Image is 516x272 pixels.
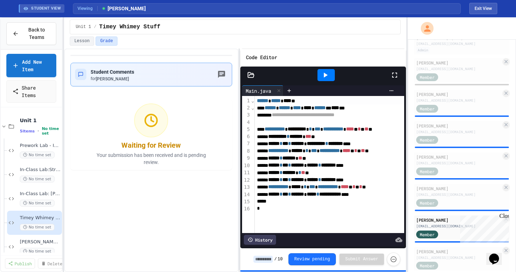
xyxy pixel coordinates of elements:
[416,160,501,166] div: [EMAIL_ADDRESS][DOMAIN_NAME]
[38,128,39,134] span: •
[87,152,215,166] p: Your submission has been received and is pending review.
[277,256,282,262] span: 10
[416,185,501,192] div: [PERSON_NAME]
[94,24,96,30] span: /
[242,140,251,147] div: 7
[420,137,435,143] span: Member
[242,97,251,104] div: 1
[5,259,35,268] a: Publish
[413,20,435,36] div: My Account
[42,126,61,136] span: No time set
[20,200,55,206] span: No time set
[38,259,65,268] a: Delete
[76,24,91,30] span: Unit 1
[339,254,384,265] button: Submit Answer
[242,191,251,198] div: 14
[242,133,251,140] div: 6
[420,168,435,175] span: Member
[242,119,251,126] div: 4
[416,91,501,97] div: [PERSON_NAME]
[3,3,49,45] div: Chat with us now!Close
[416,192,501,197] div: [EMAIL_ADDRESS][DOMAIN_NAME]
[242,184,251,191] div: 13
[242,85,283,96] div: Main.java
[246,53,277,62] h6: Code Editor
[20,152,55,158] span: No time set
[96,36,117,46] button: Grade
[23,26,50,41] span: Back to Teams
[242,155,251,162] div: 9
[121,140,181,150] div: Waiting for Review
[20,117,61,124] span: Unit 1
[469,3,497,14] button: Exit student view
[20,215,61,221] span: Timey Whimey Stuff
[420,231,435,238] span: Member
[242,162,251,169] div: 10
[20,176,55,182] span: No time set
[242,126,251,133] div: 5
[20,239,61,245] span: [PERSON_NAME] Stuff with Multiple Method Thingys
[31,6,61,12] span: STUDENT VIEW
[91,69,134,75] span: Student Comments
[420,74,435,80] span: Member
[6,80,56,103] a: Share Items
[416,98,501,103] div: [EMAIL_ADDRESS][DOMAIN_NAME]
[387,253,400,266] button: Force resubmission of student's answer (Admin only)
[20,224,55,231] span: No time set
[416,217,501,223] div: [PERSON_NAME]
[420,262,435,269] span: Member
[457,213,509,243] iframe: chat widget
[99,23,160,31] span: Timey Whimey Stuff
[242,169,251,176] div: 11
[416,154,501,160] div: [PERSON_NAME]
[20,143,61,149] span: Prework Lab - Introducing Errors
[244,235,276,245] div: History
[70,36,94,46] button: Lesson
[6,22,56,45] button: Back to Teams
[416,47,430,53] div: Admin
[78,5,98,12] span: Viewing
[274,256,277,262] span: /
[20,248,55,255] span: No time set
[416,66,501,72] div: [EMAIL_ADDRESS][DOMAIN_NAME]
[242,104,251,112] div: 2
[416,223,501,229] div: [EMAIL_ADDRESS][DOMAIN_NAME]
[416,129,501,135] div: [EMAIL_ADDRESS][DOMAIN_NAME]
[416,123,501,129] div: [PERSON_NAME]
[288,253,336,265] button: Review pending
[416,255,501,260] div: [EMAIL_ADDRESS][DOMAIN_NAME]
[20,129,35,134] span: 5 items
[242,112,251,119] div: 3
[416,59,501,66] div: [PERSON_NAME]
[242,87,275,95] div: Main.java
[416,248,501,255] div: [PERSON_NAME]
[20,191,61,197] span: In-Class Lab: [PERSON_NAME] Stuff
[420,200,435,206] span: Member
[101,5,146,12] span: [PERSON_NAME]
[242,198,251,205] div: 15
[242,148,251,155] div: 8
[420,106,435,112] span: Member
[20,167,61,173] span: In-Class Lab:Structured Output
[416,41,508,46] div: [EMAIL_ADDRESS][DOMAIN_NAME]
[251,98,254,103] span: Fold line
[6,54,56,77] a: Add New Item
[345,256,378,262] span: Submit Answer
[486,244,509,265] iframe: chat widget
[251,105,254,110] span: Fold line
[91,76,134,82] div: for
[242,205,251,212] div: 16
[242,177,251,184] div: 12
[96,76,129,81] span: [PERSON_NAME]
